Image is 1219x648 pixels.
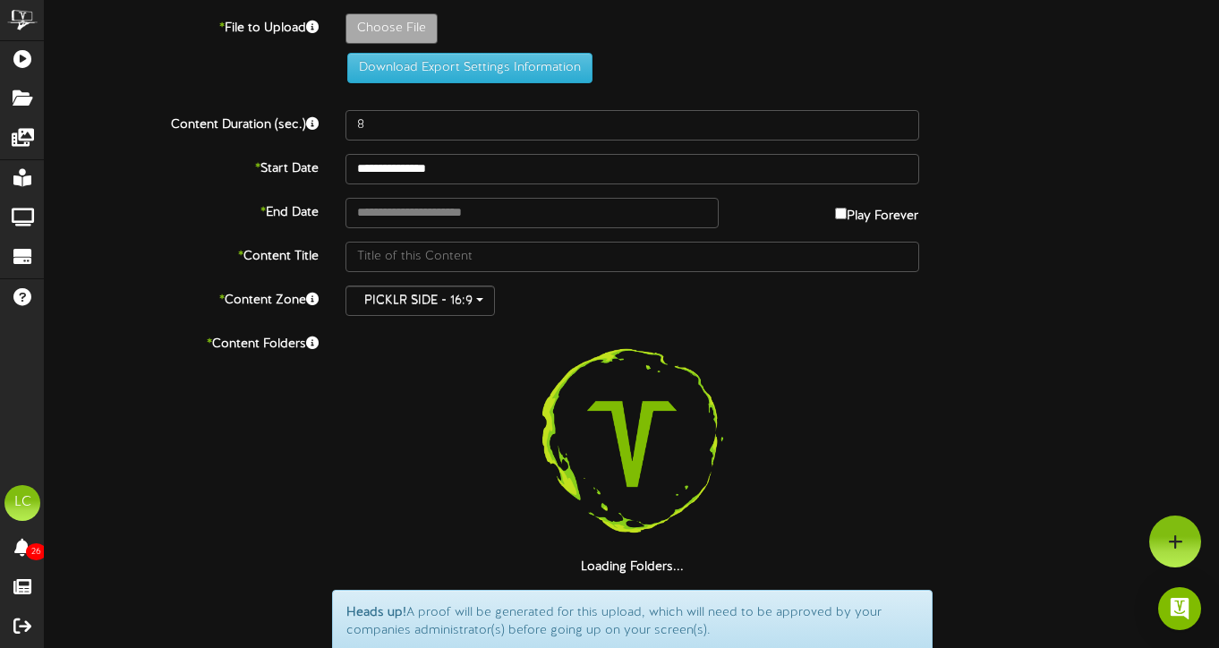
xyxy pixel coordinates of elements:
input: Play Forever [835,208,847,219]
label: Content Folders [31,329,332,354]
label: Content Duration (sec.) [31,110,332,134]
strong: Loading Folders... [581,560,684,574]
label: Content Title [31,242,332,266]
span: 26 [26,543,47,560]
label: Content Zone [31,286,332,310]
div: Open Intercom Messenger [1158,587,1201,630]
button: Download Export Settings Information [347,53,592,83]
label: Play Forever [835,198,918,226]
input: Title of this Content [345,242,919,272]
img: loading-spinner-3.png [517,329,746,558]
strong: Heads up! [346,606,406,619]
label: File to Upload [31,13,332,38]
label: End Date [31,198,332,222]
a: Download Export Settings Information [338,61,592,74]
div: LC [4,485,40,521]
label: Start Date [31,154,332,178]
button: PICKLR SIDE - 16:9 [345,286,495,316]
